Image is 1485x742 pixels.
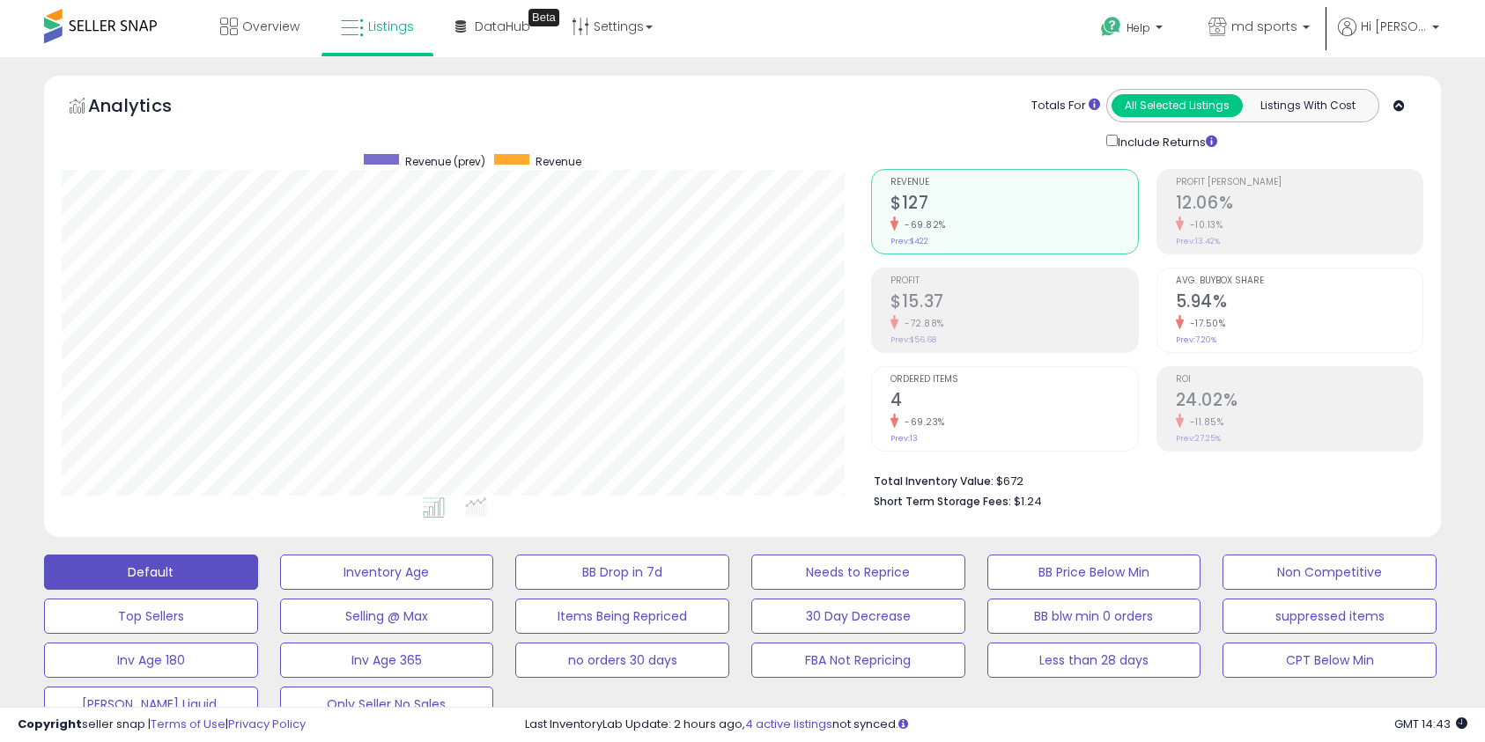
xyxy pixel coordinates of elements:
span: Profit [PERSON_NAME] [1176,178,1422,187]
div: seller snap | | [18,716,306,733]
button: Default [44,555,258,590]
small: Prev: 7.20% [1176,334,1216,345]
span: DataHub [475,18,530,35]
button: Inventory Age [280,555,494,590]
a: Privacy Policy [228,716,306,732]
span: Revenue [536,154,581,169]
h5: Analytics [88,93,206,122]
small: -69.23% [898,415,945,429]
b: Total Inventory Value: [874,474,994,489]
button: Non Competitive [1223,555,1437,590]
span: Profit [890,276,1137,286]
span: Revenue [890,178,1137,187]
small: Prev: 13 [890,433,918,444]
span: Avg. Buybox Share [1176,276,1422,286]
button: Inv Age 365 [280,643,494,678]
a: Help [1087,3,1180,57]
small: -17.50% [1184,317,1226,330]
strong: Copyright [18,716,82,732]
h2: $127 [890,193,1137,217]
small: -72.88% [898,317,944,330]
small: Prev: $56.68 [890,334,936,345]
button: Needs to Reprice [751,555,965,590]
span: 2025-09-11 14:43 GMT [1394,716,1467,732]
button: CPT Below Min [1223,643,1437,678]
button: [PERSON_NAME] Liquid. [44,687,258,722]
button: Selling @ Max [280,599,494,634]
a: 4 active listings [745,716,832,732]
button: Only Seller No Sales [280,687,494,722]
div: Totals For [1031,98,1100,114]
span: Listings [368,18,414,35]
span: Overview [242,18,299,35]
small: Prev: $422 [890,236,928,246]
b: Short Term Storage Fees: [874,494,1011,509]
span: ROI [1176,375,1422,385]
a: Hi [PERSON_NAME] [1338,18,1439,57]
small: Prev: 27.25% [1176,433,1221,444]
button: Less than 28 days [987,643,1201,678]
button: suppressed items [1223,599,1437,634]
h2: 4 [890,390,1137,414]
div: Include Returns [1093,131,1238,151]
small: -69.82% [898,218,946,231]
button: BB Drop in 7d [515,555,729,590]
div: Tooltip anchor [528,9,559,26]
h2: 12.06% [1176,193,1422,217]
small: -10.13% [1184,218,1223,231]
button: Top Sellers [44,599,258,634]
h2: 24.02% [1176,390,1422,414]
button: All Selected Listings [1112,94,1243,117]
span: Revenue (prev) [405,154,485,169]
button: Items Being Repriced [515,599,729,634]
button: Listings With Cost [1242,94,1373,117]
button: no orders 30 days [515,643,729,678]
small: -11.85% [1184,415,1224,429]
button: 30 Day Decrease [751,599,965,634]
span: Hi [PERSON_NAME] [1361,18,1427,35]
span: $1.24 [1014,493,1042,510]
span: md sports [1231,18,1297,35]
div: Last InventoryLab Update: 2 hours ago, not synced. [525,716,1467,733]
button: FBA Not Repricing [751,643,965,678]
span: Ordered Items [890,375,1137,385]
button: BB blw min 0 orders [987,599,1201,634]
a: Terms of Use [151,716,225,732]
small: Prev: 13.42% [1176,236,1220,246]
span: Help [1127,20,1150,35]
li: $672 [874,469,1410,490]
h2: 5.94% [1176,291,1422,315]
h2: $15.37 [890,291,1137,315]
button: Inv Age 180 [44,643,258,678]
i: Get Help [1100,16,1122,38]
button: BB Price Below Min [987,555,1201,590]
